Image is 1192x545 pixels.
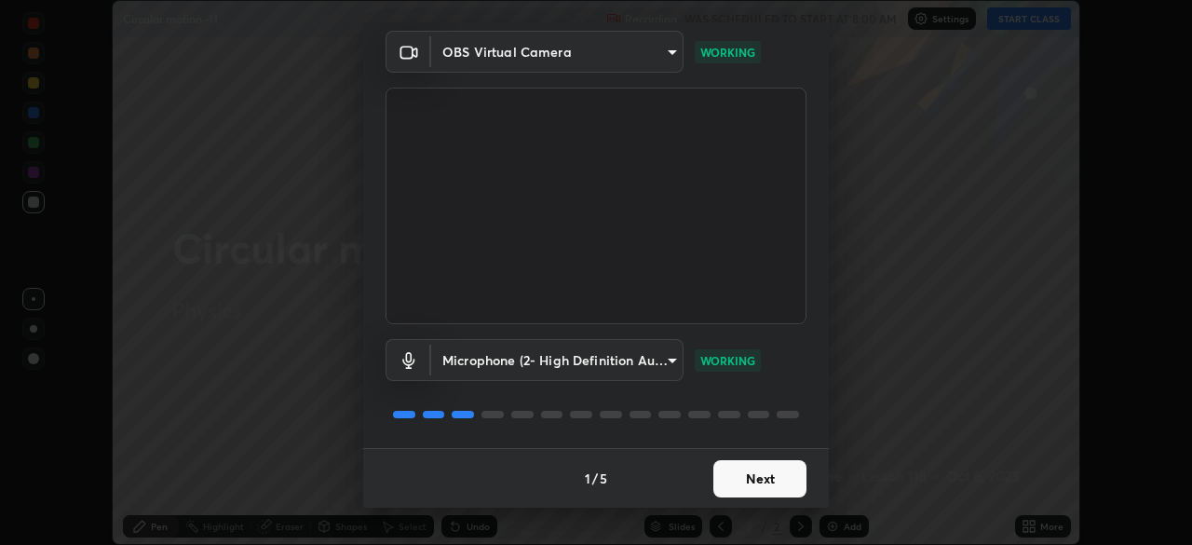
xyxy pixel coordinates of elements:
p: WORKING [700,352,755,369]
div: OBS Virtual Camera [431,339,684,381]
p: WORKING [700,44,755,61]
h4: 1 [585,469,590,488]
h4: 5 [600,469,607,488]
div: OBS Virtual Camera [431,31,684,73]
h4: / [592,469,598,488]
button: Next [713,460,806,497]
